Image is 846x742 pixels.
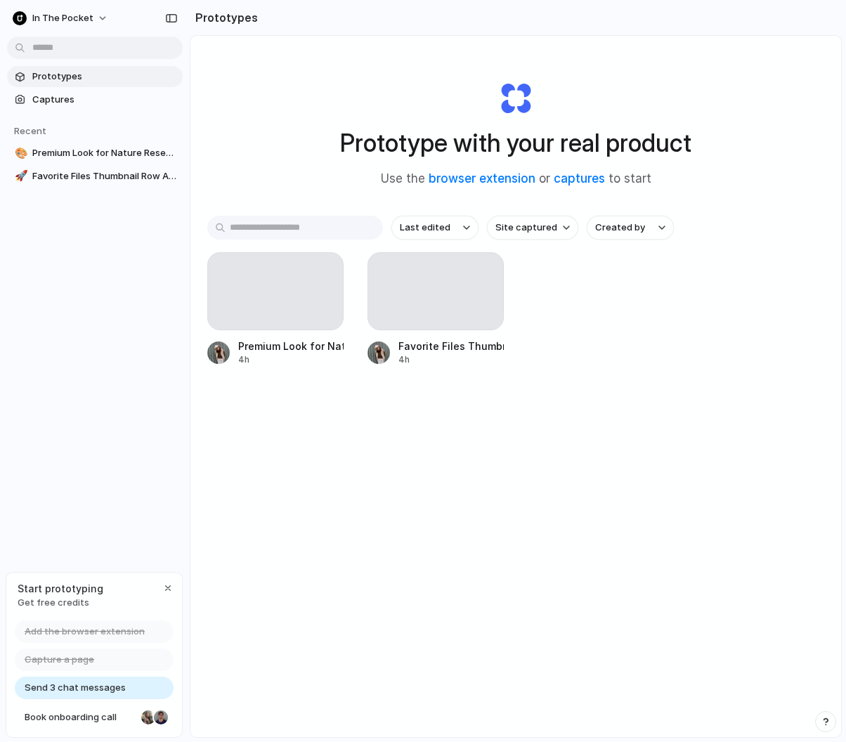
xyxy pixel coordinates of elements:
[7,89,183,110] a: Captures
[15,145,25,162] div: 🎨
[25,653,94,667] span: Capture a page
[429,171,535,185] a: browser extension
[18,596,103,610] span: Get free credits
[18,581,103,596] span: Start prototyping
[190,9,258,26] h2: Prototypes
[238,339,344,353] div: Premium Look for Nature Research Assistant
[400,221,450,235] span: Last edited
[32,169,177,183] span: Favorite Files Thumbnail Row Addition
[15,706,174,729] a: Book onboarding call
[25,681,126,695] span: Send 3 chat messages
[367,252,504,366] a: Favorite Files Thumbnail Row Addition4h
[7,166,183,187] a: 🚀Favorite Files Thumbnail Row Addition
[13,146,27,160] button: 🎨
[32,70,177,84] span: Prototypes
[13,169,27,183] button: 🚀
[15,168,25,184] div: 🚀
[7,66,183,87] a: Prototypes
[140,709,157,726] div: Nicole Kubica
[14,125,46,136] span: Recent
[152,709,169,726] div: Christian Iacullo
[587,216,674,240] button: Created by
[32,93,177,107] span: Captures
[554,171,605,185] a: captures
[595,221,645,235] span: Created by
[238,353,344,366] div: 4h
[381,170,651,188] span: Use the or to start
[25,625,145,639] span: Add the browser extension
[7,7,115,30] button: In The Pocket
[7,143,183,164] a: 🎨Premium Look for Nature Research Assistant
[32,146,177,160] span: Premium Look for Nature Research Assistant
[487,216,578,240] button: Site captured
[340,124,691,162] h1: Prototype with your real product
[398,353,504,366] div: 4h
[391,216,479,240] button: Last edited
[25,710,136,724] span: Book onboarding call
[495,221,557,235] span: Site captured
[207,252,344,366] a: Premium Look for Nature Research Assistant4h
[32,11,93,25] span: In The Pocket
[398,339,504,353] div: Favorite Files Thumbnail Row Addition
